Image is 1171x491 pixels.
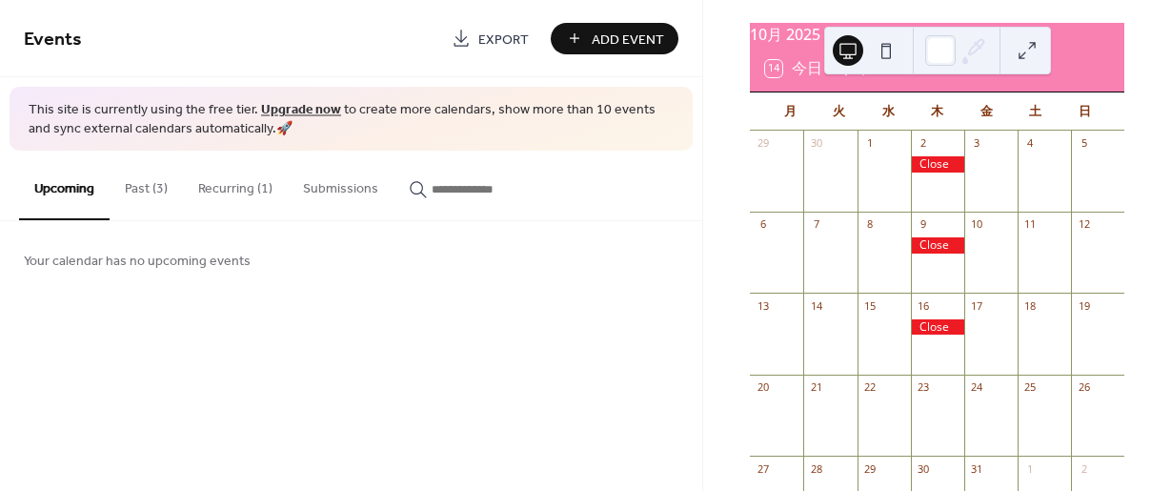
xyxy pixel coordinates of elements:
div: 7 [809,217,823,232]
span: Add Event [592,30,664,50]
div: 月 [765,92,815,131]
div: 12 [1077,217,1091,232]
div: Close [911,156,964,173]
span: Your calendar has no upcoming events [24,252,251,272]
div: 28 [809,461,823,476]
div: Close [911,237,964,254]
div: 水 [863,92,913,131]
div: 31 [970,461,984,476]
div: 8 [863,217,878,232]
div: Close [911,319,964,336]
div: 23 [917,380,931,395]
div: 29 [863,461,878,476]
div: 19 [1077,298,1091,313]
div: 土 [1011,92,1060,131]
a: Upgrade now [261,97,341,123]
div: 21 [809,380,823,395]
div: 20 [756,380,770,395]
div: 木 [913,92,962,131]
button: Upcoming [19,151,110,220]
button: Recurring (1) [183,151,288,218]
a: Export [437,23,543,54]
button: 14今日 [758,55,829,82]
div: 10 [970,217,984,232]
div: 17 [970,298,984,313]
button: Add Event [551,23,678,54]
div: 25 [1023,380,1038,395]
div: 9 [917,217,931,232]
div: 1 [863,136,878,151]
div: 24 [970,380,984,395]
div: 27 [756,461,770,476]
div: 3 [970,136,984,151]
button: Past (3) [110,151,183,218]
div: 6 [756,217,770,232]
div: 2 [1077,461,1091,476]
div: 金 [961,92,1011,131]
div: 16 [917,298,931,313]
div: 30 [917,461,931,476]
span: This site is currently using the free tier. to create more calendars, show more than 10 events an... [29,101,674,138]
div: 1 [1023,461,1038,476]
span: Events [24,21,82,58]
div: 2 [917,136,931,151]
span: Export [478,30,529,50]
button: Submissions [288,151,394,218]
div: 火 [815,92,864,131]
div: 30 [809,136,823,151]
div: 26 [1077,380,1091,395]
div: 13 [756,298,770,313]
div: 5 [1077,136,1091,151]
div: 22 [863,380,878,395]
div: 10月 2025 [750,23,1124,46]
div: 日 [1060,92,1109,131]
div: 29 [756,136,770,151]
div: 11 [1023,217,1038,232]
div: 4 [1023,136,1038,151]
div: 14 [809,298,823,313]
div: 15 [863,298,878,313]
div: 18 [1023,298,1038,313]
